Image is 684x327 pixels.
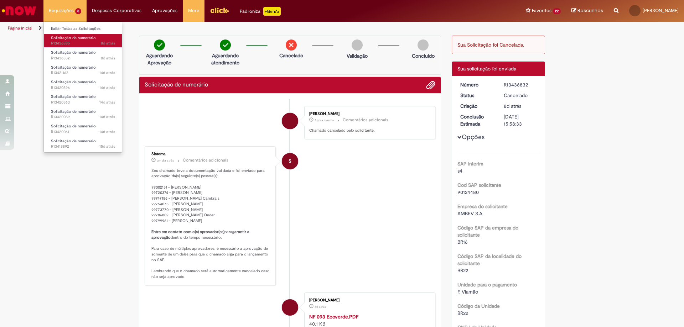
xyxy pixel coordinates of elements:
span: 8d atrás [101,41,115,46]
time: 15/08/2025 10:38:06 [99,114,115,120]
time: 28/08/2025 08:54:36 [157,158,174,163]
b: garantir a aprovação [151,229,250,240]
ul: Trilhas de página [5,22,451,35]
span: R13420089 [51,114,115,120]
b: Cod SAP solicitante [457,182,501,188]
img: click_logo_yellow_360x200.png [210,5,229,16]
div: R13436832 [504,81,537,88]
span: R13420061 [51,129,115,135]
div: System [282,153,298,169]
span: Agora mesmo [315,118,334,122]
p: Validação [347,52,368,59]
a: Aberto R13420563 : Solicitação de numerário [44,93,122,106]
p: +GenAi [263,7,281,16]
time: 15/08/2025 10:33:28 [99,129,115,135]
span: Favoritos [532,7,551,14]
b: SAP Interim [457,160,483,167]
time: 21/08/2025 15:03:06 [101,56,115,61]
span: More [188,7,199,14]
div: Sua Solicitação foi Cancelada. [452,36,545,54]
b: Código da Unidade [457,303,500,309]
dt: Número [455,81,499,88]
small: Comentários adicionais [343,117,388,123]
div: Sistema [151,152,270,156]
span: S [289,153,291,170]
span: s4 [457,168,462,174]
span: AMBEV S.A. [457,210,483,217]
span: Sua solicitação foi enviada [457,65,516,72]
span: 15d atrás [99,144,115,149]
p: Chamado cancelado pelo solicitante. [309,128,428,133]
span: Solicitação de numerário [51,65,96,70]
span: Solicitação de numerário [51,35,96,41]
span: Despesas Corporativas [92,7,141,14]
div: Moises Farias dos Santos [282,113,298,129]
span: BR16 [457,239,468,245]
h2: Solicitação de numerário Histórico de tíquete [145,82,208,88]
a: Aberto R13420596 : Solicitação de numerário [44,78,122,91]
time: 15/08/2025 09:52:19 [99,144,115,149]
time: 29/08/2025 09:55:23 [315,118,334,122]
span: Solicitação de numerário [51,123,96,129]
div: Moises Farias dos Santos [282,299,298,316]
p: Seu chamado teve a documentação validada e foi enviado para aprovação da(s) seguinte(s) pessoa(s)... [151,168,270,280]
ul: Requisições [43,21,122,153]
span: R13420563 [51,100,115,105]
span: 14d atrás [99,129,115,135]
span: R13421163 [51,70,115,76]
div: 21/08/2025 15:03:06 [504,102,537,110]
span: R13436885 [51,41,115,46]
dt: Status [455,92,499,99]
p: Aguardando atendimento [208,52,243,66]
div: [PERSON_NAME] [309,112,428,116]
a: Aberto R13419892 : Solicitação de numerário [44,137,122,151]
span: Solicitação de numerário [51,94,96,99]
a: Rascunhos [571,7,603,14]
span: R13419892 [51,144,115,149]
b: Empresa do solicitante [457,203,508,210]
span: Solicitação de numerário [51,138,96,144]
span: Aprovações [152,7,177,14]
span: 14d atrás [99,85,115,90]
time: 15/08/2025 14:39:28 [99,70,115,75]
div: [PERSON_NAME] [309,298,428,302]
p: Aguardando Aprovação [142,52,177,66]
dt: Conclusão Estimada [455,113,499,127]
span: 90124480 [457,189,479,195]
span: 8d atrás [101,56,115,61]
b: Código SAP da localidade do solicitante [457,253,522,267]
a: Aberto R13420061 : Solicitação de numerário [44,122,122,136]
a: NF 093 Ecoverde.PDF [309,313,358,320]
div: Cancelado [504,92,537,99]
b: Entre em contato com o(s) aprovador(es) [151,229,224,234]
img: check-circle-green.png [220,39,231,51]
button: Adicionar anexos [426,80,435,90]
a: Aberto R13436832 : Solicitação de numerário [44,49,122,62]
span: R13420596 [51,85,115,91]
span: 14d atrás [99,100,115,105]
span: 22 [553,8,561,14]
span: Solicitação de numerário [51,79,96,85]
time: 21/08/2025 15:03:06 [504,103,521,109]
p: Cancelado [279,52,303,59]
span: [PERSON_NAME] [643,7,679,14]
span: Rascunhos [577,7,603,14]
a: Aberto R13436885 : Solicitação de numerário [44,34,122,47]
div: Padroniza [240,7,281,16]
time: 21/08/2025 15:09:57 [101,41,115,46]
span: Solicitação de numerário [51,109,96,114]
a: Exibir Todas as Solicitações [44,25,122,33]
a: Aberto R13421163 : Solicitação de numerário [44,64,122,77]
b: Unidade para o pagamento [457,281,517,288]
small: Comentários adicionais [183,157,228,163]
time: 21/08/2025 15:02:45 [315,305,326,309]
img: img-circle-grey.png [418,39,429,51]
img: img-circle-grey.png [352,39,363,51]
span: BR22 [457,267,468,274]
span: 14d atrás [99,114,115,120]
span: 8d atrás [504,103,521,109]
span: F. Viamão [457,289,478,295]
a: Página inicial [8,25,32,31]
img: remove.png [286,39,297,51]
